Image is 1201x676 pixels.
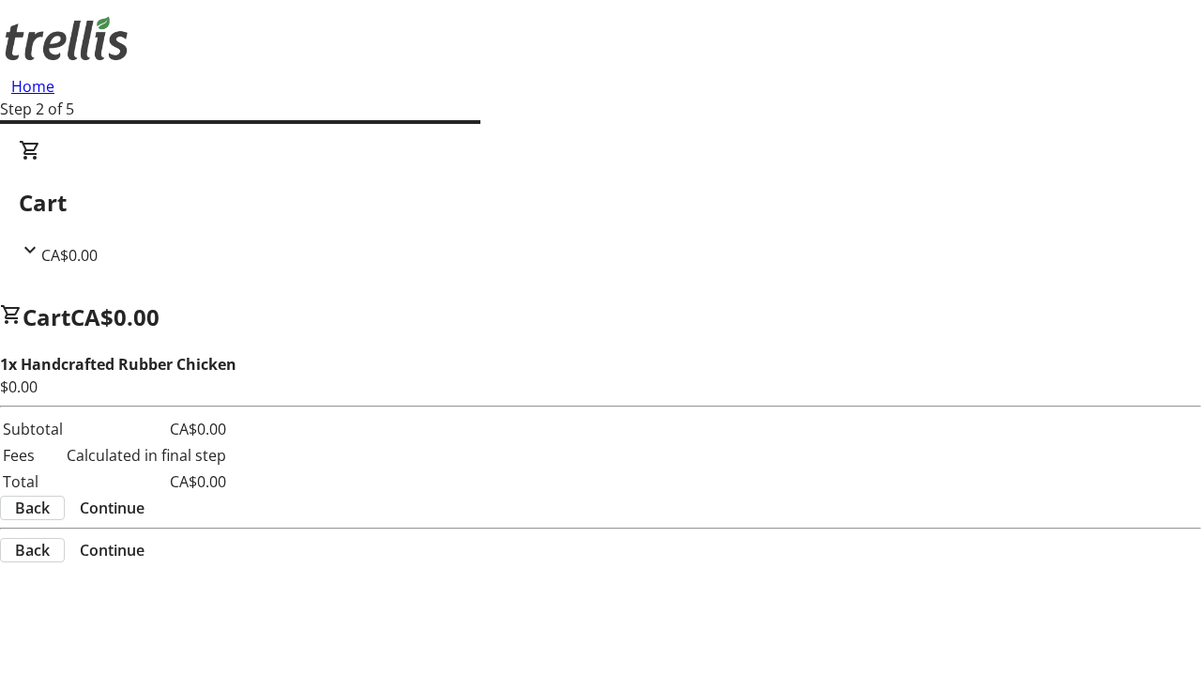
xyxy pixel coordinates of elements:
span: Continue [80,497,144,519]
td: CA$0.00 [66,417,227,441]
h2: Cart [19,186,1182,220]
span: Cart [23,301,70,332]
td: CA$0.00 [66,469,227,494]
span: Back [15,497,50,519]
button: Continue [65,497,160,519]
td: Subtotal [2,417,64,441]
span: CA$0.00 [70,301,160,332]
div: CartCA$0.00 [19,139,1182,267]
span: Back [15,539,50,561]
span: Continue [80,539,144,561]
td: Calculated in final step [66,443,227,468]
td: Fees [2,443,64,468]
td: Total [2,469,64,494]
button: Continue [65,539,160,561]
span: CA$0.00 [41,245,98,266]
